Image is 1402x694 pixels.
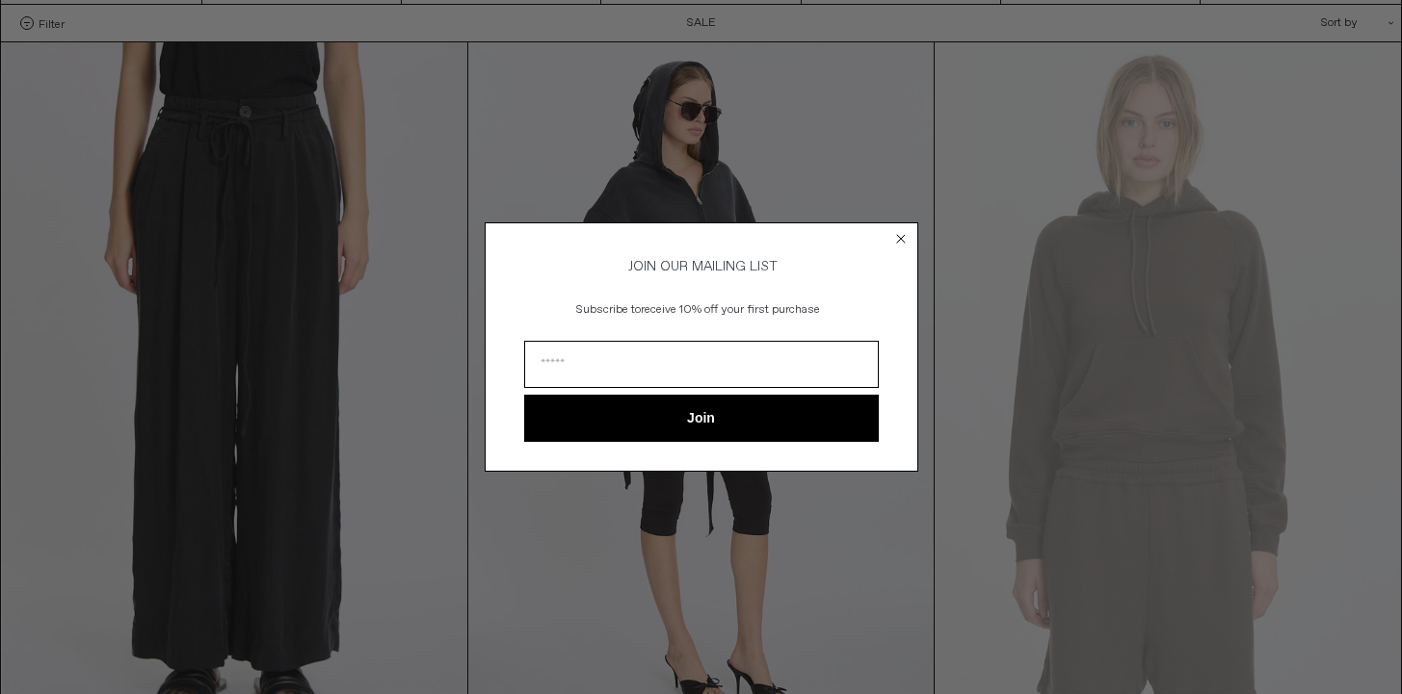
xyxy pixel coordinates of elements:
button: Join [524,395,879,442]
span: Subscribe to [576,302,641,318]
button: Close dialog [891,229,911,248]
span: receive 10% off your first purchase [641,302,820,318]
input: Email [524,341,879,388]
span: JOIN OUR MAILING LIST [625,258,778,275]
